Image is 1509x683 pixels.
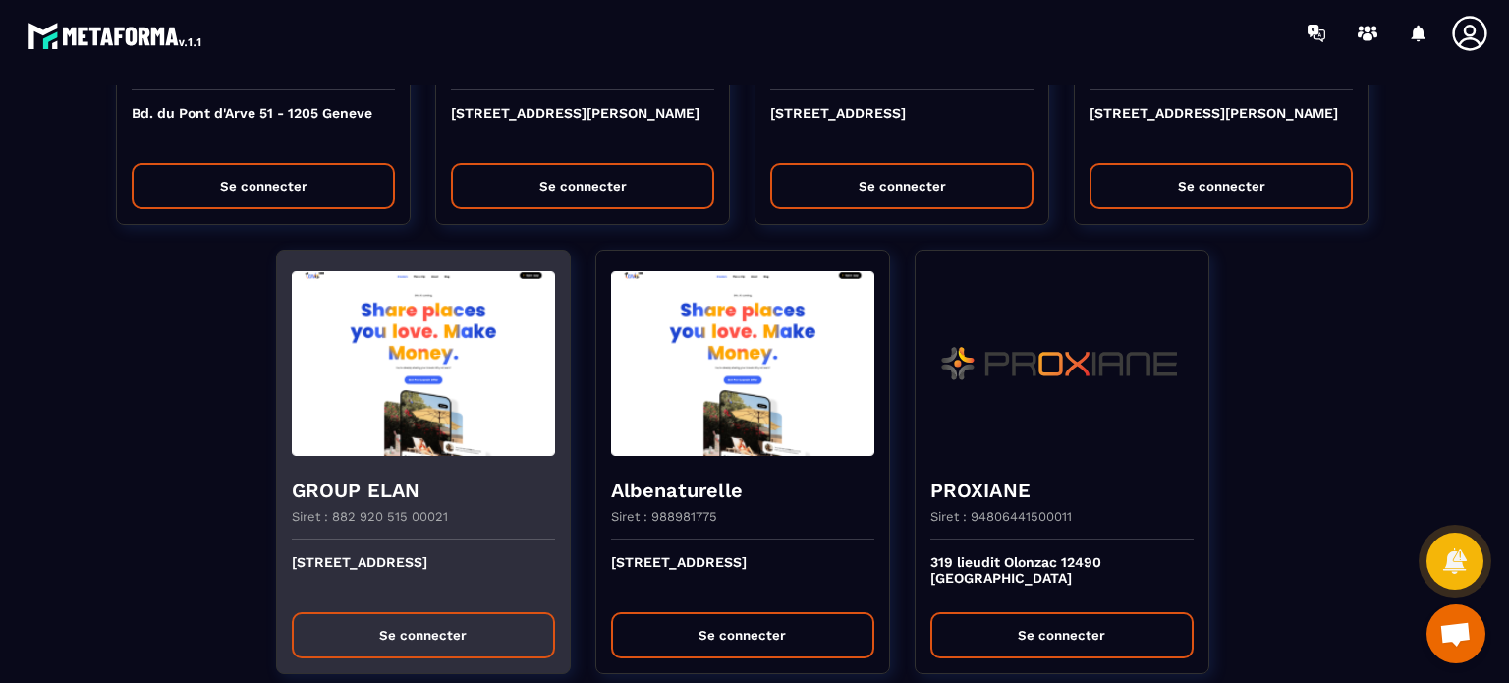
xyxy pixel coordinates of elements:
img: funnel-background [930,265,1194,462]
button: Se connecter [132,163,395,209]
img: funnel-background [611,265,874,462]
p: [STREET_ADDRESS] [611,554,874,598]
p: [STREET_ADDRESS][PERSON_NAME] [1090,105,1353,148]
button: Se connecter [292,612,555,658]
p: 319 lieudit Olonzac 12490 [GEOGRAPHIC_DATA] [930,554,1194,598]
button: Se connecter [1090,163,1353,209]
p: Siret : 94806441500011 [930,509,1072,524]
p: [STREET_ADDRESS] [292,554,555,598]
img: funnel-background [292,265,555,462]
p: Siret : 988981775 [611,509,717,524]
p: [STREET_ADDRESS][PERSON_NAME] [451,105,714,148]
button: Se connecter [930,612,1194,658]
button: Se connecter [770,163,1034,209]
a: Ouvrir le chat [1426,604,1485,663]
h4: PROXIANE [930,477,1194,504]
p: Siret : 882 920 515 00021 [292,509,448,524]
p: [STREET_ADDRESS] [770,105,1034,148]
p: Bd. du Pont d'Arve 51 - 1205 Geneve [132,105,395,148]
h4: Albenaturelle [611,477,874,504]
button: Se connecter [611,612,874,658]
button: Se connecter [451,163,714,209]
img: logo [28,18,204,53]
h4: GROUP ELAN [292,477,555,504]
